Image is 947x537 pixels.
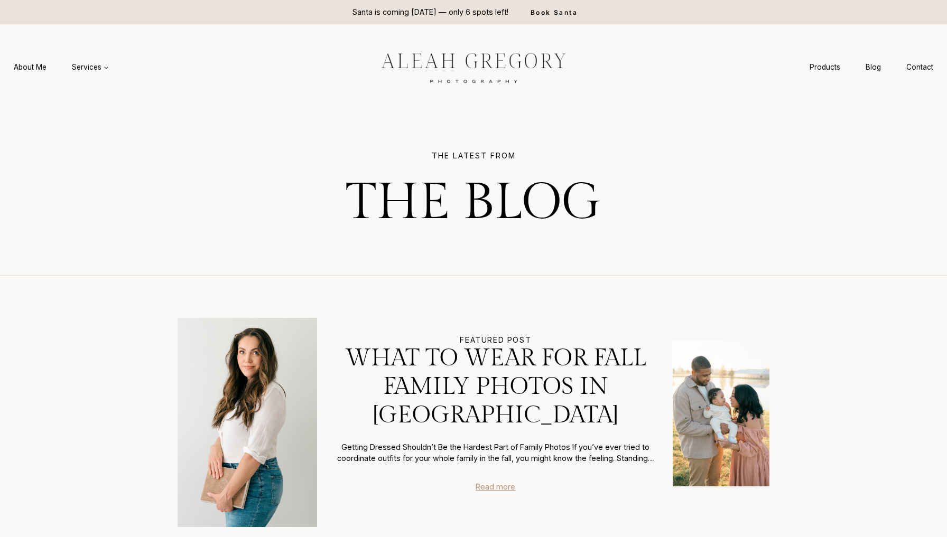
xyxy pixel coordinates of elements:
[797,58,946,77] nav: Secondary
[1,58,122,77] nav: Primary
[334,344,657,429] a: What to Wear for Fall Family Photos in [GEOGRAPHIC_DATA]
[42,172,905,233] h1: THE BLOG
[1,58,59,77] a: About Me
[352,6,508,18] p: Santa is coming [DATE] — only 6 spots left!
[334,335,657,344] h5: FEATURED POST
[355,45,592,89] img: aleah gregory logo
[673,341,770,486] img: What to Wear for Fall Family Photos in Indianapolis
[72,62,109,72] span: Services
[853,58,894,77] a: Blog
[797,58,853,77] a: Products
[894,58,946,77] a: Contact
[59,58,122,77] a: Services
[178,318,317,527] img: Photographer holding a photo album, wearing a white shirt.
[334,441,657,464] p: Getting Dressed Shouldn’t Be the Hardest Part of Family Photos If you’ve ever tried to coordinate...
[476,481,515,493] a: Read more
[42,152,905,168] h5: THE LATEST FROM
